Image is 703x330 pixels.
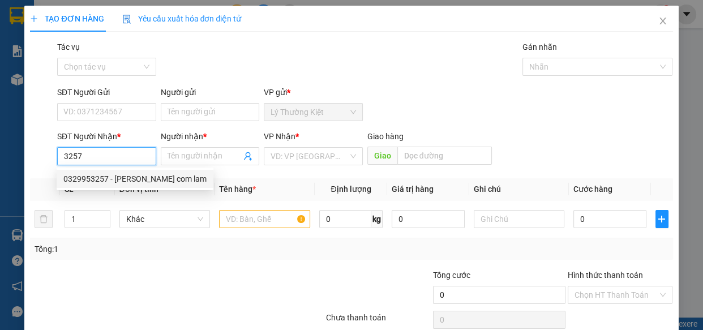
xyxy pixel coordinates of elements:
[63,173,207,185] div: 0329953257 - [PERSON_NAME] com lam
[331,185,371,194] span: Định lượng
[35,243,272,255] div: Tổng: 1
[658,16,667,25] span: close
[161,130,260,143] div: Người nhận
[655,210,668,228] button: plus
[57,130,156,143] div: SĐT Người Nhận
[30,15,38,23] span: plus
[264,86,363,98] div: VP gửi
[264,132,295,141] span: VP Nhận
[57,42,80,52] label: Tác vụ
[469,178,569,200] th: Ghi chú
[568,271,643,280] label: Hình thức thanh toán
[397,147,492,165] input: Dọc đường
[30,14,104,23] span: TẠO ĐƠN HÀNG
[433,271,470,280] span: Tổng cước
[126,211,204,228] span: Khác
[243,152,252,161] span: user-add
[219,185,256,194] span: Tên hàng
[219,210,310,228] input: VD: Bàn, Ghế
[656,215,668,224] span: plus
[367,147,397,165] span: Giao
[161,86,260,98] div: Người gửi
[57,86,156,98] div: SĐT Người Gửi
[474,210,565,228] input: Ghi Chú
[392,185,434,194] span: Giá trị hàng
[371,210,383,228] span: kg
[35,210,53,228] button: delete
[122,14,242,23] span: Yêu cầu xuất hóa đơn điện tử
[647,6,679,37] button: Close
[367,132,404,141] span: Giao hàng
[271,104,356,121] span: Lý Thường Kiệt
[522,42,557,52] label: Gán nhãn
[122,15,131,24] img: icon
[57,170,213,188] div: 0329953257 - KIM com lam
[392,210,465,228] input: 0
[573,185,612,194] span: Cước hàng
